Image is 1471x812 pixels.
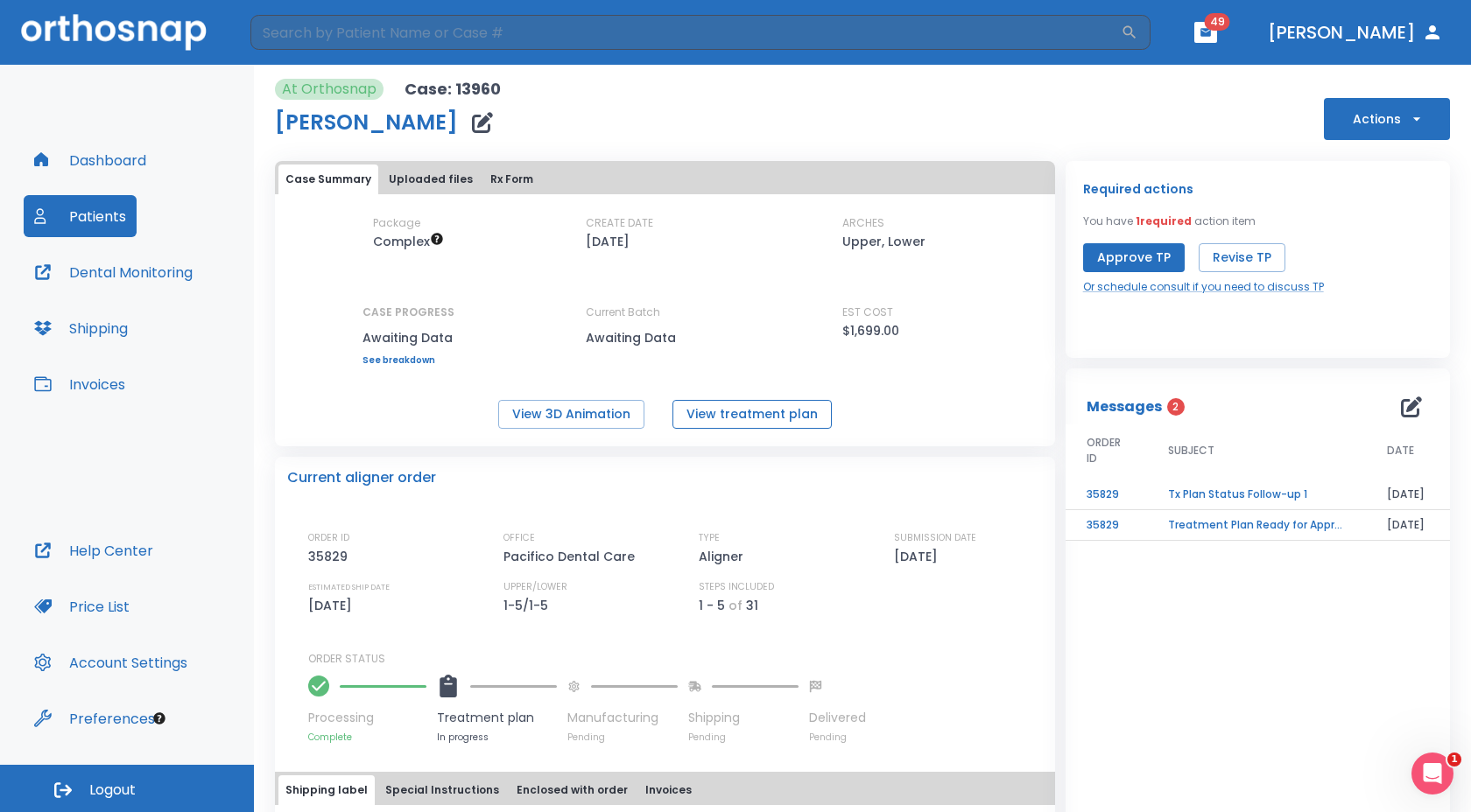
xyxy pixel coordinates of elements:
p: CASE PROGRESS [362,304,454,320]
a: See breakdown [362,355,454,366]
a: Or schedule consult if you need to discuss TP [1083,279,1324,295]
button: [PERSON_NAME] [1261,17,1450,48]
p: Required actions [1083,178,1193,199]
p: STEPS INCLUDED [699,579,774,595]
p: 1-5/1-5 [503,595,554,616]
button: Revise TP [1199,243,1285,272]
button: Approve TP [1083,243,1185,272]
td: [DATE] [1366,479,1450,510]
button: Invoices [24,363,136,405]
p: $1,699.00 [842,320,899,341]
p: 1 - 5 [699,595,725,616]
iframe: Intercom live chat [1411,752,1453,794]
p: Treatment plan [437,709,557,727]
button: Case Summary [278,164,378,194]
td: 35829 [1066,510,1147,541]
span: 49 [1205,13,1230,31]
td: [DATE] [1366,510,1450,541]
p: EST COST [842,304,893,320]
p: Case: 13960 [405,79,501,100]
p: Pending [567,731,678,744]
h1: [PERSON_NAME] [275,112,458,133]
p: CREATE DATE [586,215,653,231]
td: 35829 [1066,479,1147,510]
span: Logout [89,780,136,800]
span: SUBJECT [1168,443,1214,458]
p: Awaiting Data [362,327,454,348]
p: SUBMISSION DATE [894,530,976,546]
p: Delivered [809,709,866,727]
p: OFFICE [503,530,535,546]
div: tabs [278,775,1052,805]
button: Account Settings [24,641,198,683]
button: View treatment plan [672,400,832,429]
p: Current aligner order [287,467,436,488]
button: Enclosed with order [510,775,635,805]
span: 2 [1167,398,1185,416]
img: Orthosnap [21,14,207,50]
p: Upper, Lower [842,231,926,252]
p: Pacifico Dental Care [503,546,641,567]
span: 1 required [1136,213,1192,228]
p: ORDER STATUS [308,651,1043,667]
p: Package [373,215,420,231]
button: Rx Form [483,164,540,194]
p: ESTIMATED SHIP DATE [308,579,390,595]
p: Complete [308,731,426,744]
p: TYPE [699,530,720,546]
p: [DATE] [586,231,630,252]
div: Tooltip anchor [151,710,167,726]
button: Special Instructions [378,775,506,805]
p: [DATE] [894,546,944,567]
div: tabs [278,164,1052,194]
p: of [728,595,743,616]
button: Invoices [638,775,699,805]
button: Shipping label [278,775,375,805]
p: [DATE] [308,595,358,616]
p: 31 [746,595,758,616]
button: Dashboard [24,139,157,181]
p: 35829 [308,546,354,567]
p: In progress [437,731,557,744]
button: Uploaded files [382,164,480,194]
p: You have action item [1083,213,1256,229]
button: Help Center [24,529,164,571]
span: DATE [1387,443,1414,458]
p: Pending [688,731,799,744]
td: Tx Plan Status Follow-up 1 [1147,479,1366,510]
span: ORDER ID [1087,435,1126,466]
button: Actions [1324,98,1450,140]
p: ARCHES [842,215,884,231]
span: Up to 50 Steps (100 aligners) [373,233,444,250]
button: Dental Monitoring [24,251,203,293]
p: At Orthosnap [282,79,377,100]
p: Current Batch [586,304,743,320]
p: Processing [308,709,426,727]
p: Messages [1087,396,1162,417]
p: Manufacturing [567,709,678,727]
button: Shipping [24,307,138,349]
span: 1 [1447,752,1461,766]
button: Patients [24,195,137,237]
p: Pending [809,731,866,744]
p: ORDER ID [308,530,349,546]
p: Aligner [699,546,750,567]
td: Treatment Plan Ready for Approval! [1147,510,1366,541]
p: Shipping [688,709,799,727]
input: Search by Patient Name or Case # [250,15,1121,50]
button: Price List [24,585,140,627]
p: Awaiting Data [586,327,743,348]
p: UPPER/LOWER [503,579,567,595]
button: Preferences [24,697,165,739]
button: View 3D Animation [498,400,644,429]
